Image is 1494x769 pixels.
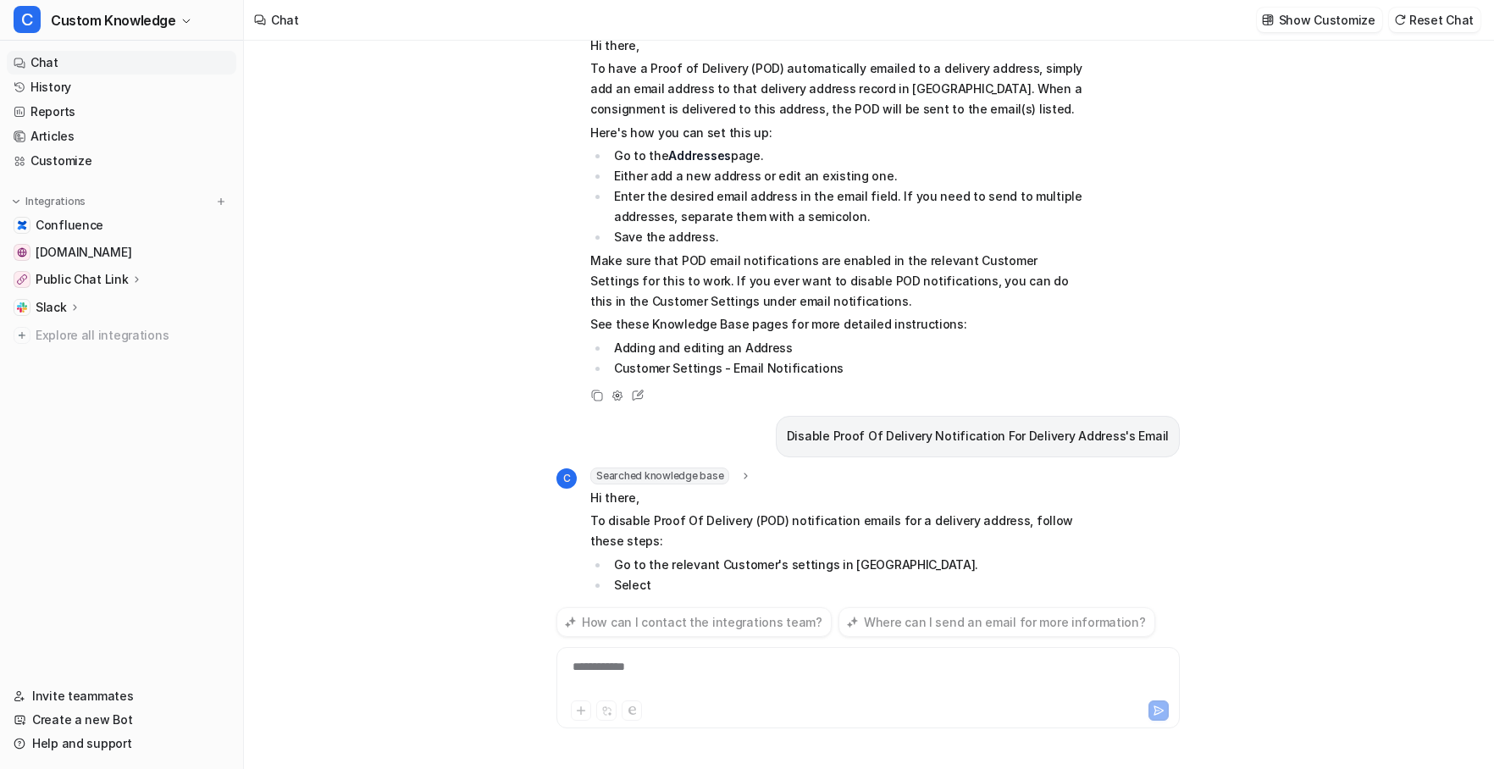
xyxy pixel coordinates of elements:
[36,244,131,261] span: [DOMAIN_NAME]
[17,274,27,285] img: Public Chat Link
[7,149,236,173] a: Customize
[1257,8,1382,32] button: Show Customize
[609,166,1086,186] li: Either add a new address or edit an existing one.
[590,467,729,484] span: Searched knowledge base
[609,227,1086,247] li: Save the address.
[17,220,27,230] img: Confluence
[609,338,1086,358] li: Adding and editing an Address
[609,575,1086,595] li: Select
[609,186,1086,227] li: Enter the desired email address in the email field. If you need to send to multiple addresses, se...
[1262,14,1274,26] img: customize
[7,51,236,75] a: Chat
[17,302,27,313] img: Slack
[590,36,1086,56] p: Hi there,
[590,58,1086,119] p: To have a Proof of Delivery (POD) automatically emailed to a delivery address, simply add an emai...
[14,6,41,33] span: C
[51,8,176,32] span: Custom Knowledge
[36,322,230,349] span: Explore all integrations
[7,100,236,124] a: Reports
[1394,14,1406,26] img: reset
[7,324,236,347] a: Explore all integrations
[36,299,67,316] p: Slack
[590,251,1086,312] p: Make sure that POD email notifications are enabled in the relevant Customer Settings for this to ...
[7,684,236,708] a: Invite teammates
[668,148,730,163] strong: Addresses
[36,271,129,288] p: Public Chat Link
[215,196,227,207] img: menu_add.svg
[609,555,1086,575] li: Go to the relevant Customer's settings in [GEOGRAPHIC_DATA].
[7,241,236,264] a: help.cartoncloud.com[DOMAIN_NAME]
[590,314,1086,335] p: See these Knowledge Base pages for more detailed instructions:
[36,217,103,234] span: Confluence
[556,468,577,489] span: C
[609,146,1086,166] li: Go to the page.
[590,488,1086,508] p: Hi there,
[14,327,30,344] img: explore all integrations
[7,708,236,732] a: Create a new Bot
[590,511,1086,551] p: To disable Proof Of Delivery (POD) notification emails for a delivery address, follow these steps:
[25,195,86,208] p: Integrations
[10,196,22,207] img: expand menu
[7,124,236,148] a: Articles
[590,123,1086,143] p: Here's how you can set this up:
[556,607,832,637] button: How can I contact the integrations team?
[1389,8,1480,32] button: Reset Chat
[609,358,1086,379] li: Customer Settings - Email Notifications
[7,193,91,210] button: Integrations
[271,11,299,29] div: Chat
[7,75,236,99] a: History
[7,213,236,237] a: ConfluenceConfluence
[1279,11,1375,29] p: Show Customize
[787,426,1169,446] p: Disable Proof Of Delivery Notification For Delivery Address's Email
[17,247,27,257] img: help.cartoncloud.com
[838,607,1155,637] button: Where can I send an email for more information?
[7,732,236,755] a: Help and support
